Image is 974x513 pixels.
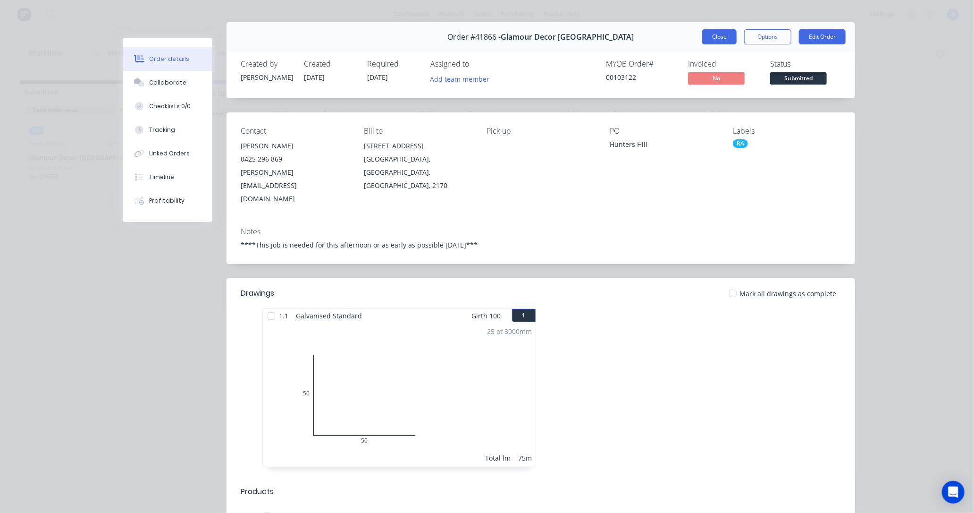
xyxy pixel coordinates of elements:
div: Labels [733,127,841,136]
button: Linked Orders [123,142,212,165]
button: Collaborate [123,71,212,94]
span: [DATE] [367,73,388,82]
div: Contact [241,127,349,136]
span: Girth 100 [471,309,501,323]
div: Profitability [149,197,185,205]
div: Order details [149,55,189,63]
span: Submitted [770,72,827,84]
span: 1.1 [275,309,292,323]
button: 1 [512,309,536,322]
div: 75m [518,453,532,463]
div: Status [770,60,841,68]
div: Total lm [485,453,511,463]
button: Profitability [123,189,212,213]
div: RA [733,139,748,148]
button: Order details [123,47,212,71]
div: Assigned to [430,60,525,68]
div: Timeline [149,173,174,181]
div: Invoiced [688,60,759,68]
div: 25 at 3000mm [487,326,532,336]
div: Bill to [364,127,472,136]
div: Hunters Hill [610,139,718,153]
div: ****This job is needed for this afternoon or as early as possible [DATE]*** [241,240,841,250]
div: [PERSON_NAME]0425 296 869[PERSON_NAME][EMAIL_ADDRESS][DOMAIN_NAME] [241,139,349,205]
div: [PERSON_NAME] [241,139,349,153]
div: 0505025 at 3000mmTotal lm75m [263,323,536,467]
span: [DATE] [304,73,325,82]
div: Drawings [241,288,274,299]
div: 0425 296 869 [241,153,349,166]
div: Tracking [149,126,175,134]
button: Add team member [430,72,495,85]
button: Timeline [123,165,212,189]
button: Add team member [425,72,495,85]
div: Checklists 0/0 [149,102,191,111]
div: Products [241,486,274,497]
button: Tracking [123,118,212,142]
div: Created by [241,60,293,68]
div: Linked Orders [149,149,190,158]
span: Galvanised Standard [292,309,366,323]
div: 00103122 [606,72,677,82]
div: [PERSON_NAME][EMAIL_ADDRESS][DOMAIN_NAME] [241,166,349,205]
div: MYOB Order # [606,60,677,68]
span: Mark all drawings as complete [739,289,836,299]
div: [PERSON_NAME] [241,72,293,82]
div: Notes [241,227,841,236]
div: [STREET_ADDRESS] [364,139,472,153]
div: Open Intercom Messenger [942,481,965,504]
div: [GEOGRAPHIC_DATA], [GEOGRAPHIC_DATA], [GEOGRAPHIC_DATA], 2170 [364,153,472,192]
button: Edit Order [799,29,846,44]
span: Glamour Decor [GEOGRAPHIC_DATA] [501,33,634,42]
span: Order #41866 - [448,33,501,42]
div: Created [304,60,356,68]
div: Required [367,60,419,68]
div: [STREET_ADDRESS][GEOGRAPHIC_DATA], [GEOGRAPHIC_DATA], [GEOGRAPHIC_DATA], 2170 [364,139,472,192]
div: PO [610,127,718,136]
button: Close [702,29,737,44]
button: Options [744,29,791,44]
div: Pick up [487,127,595,136]
button: Checklists 0/0 [123,94,212,118]
div: Collaborate [149,78,186,87]
button: Submitted [770,72,827,86]
span: No [688,72,745,84]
